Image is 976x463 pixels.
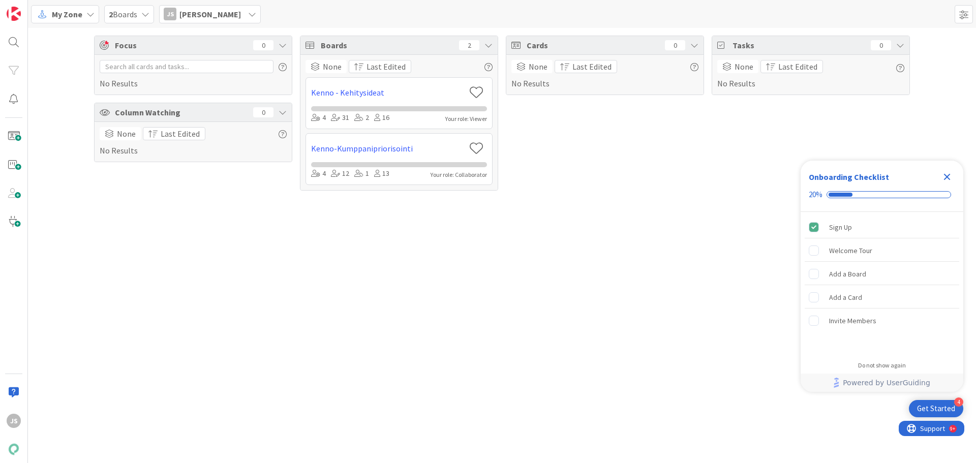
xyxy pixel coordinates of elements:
div: 4 [311,112,326,124]
div: Your role: Collaborator [431,170,487,179]
div: JS [7,414,21,428]
a: Kenno - Kehitysideat [311,86,465,99]
div: 20% [809,190,822,199]
span: None [323,60,342,73]
span: None [529,60,547,73]
span: [PERSON_NAME] [179,8,241,20]
div: Sign Up is complete. [805,216,959,238]
span: Support [21,2,46,14]
div: Add a Card [829,291,862,303]
input: Search all cards and tasks... [100,60,273,73]
div: 9+ [51,4,56,12]
b: 2 [109,9,113,19]
div: Checklist progress: 20% [809,190,955,199]
span: Column Watching [115,106,248,118]
div: Checklist items [801,212,963,355]
span: Cards [527,39,660,51]
div: Welcome Tour [829,244,872,257]
a: Powered by UserGuiding [806,374,958,392]
span: None [735,60,753,73]
div: Your role: Viewer [445,114,487,124]
div: Add a Card is incomplete. [805,286,959,308]
span: Last Edited [572,60,612,73]
div: Close Checklist [939,169,955,185]
button: Last Edited [555,60,617,73]
div: Add a Board is incomplete. [805,263,959,285]
span: Tasks [733,39,866,51]
span: Boards [109,8,137,20]
div: 0 [253,107,273,117]
img: avatar [7,442,21,456]
div: Get Started [917,404,955,414]
div: 1 [354,168,369,179]
a: Kenno-Kumppanipriorisointi [311,142,465,155]
span: Last Edited [778,60,817,73]
div: Sign Up [829,221,852,233]
div: Invite Members [829,315,876,327]
span: My Zone [52,8,82,20]
div: No Results [100,60,287,89]
div: No Results [717,60,904,89]
div: Open Get Started checklist, remaining modules: 4 [909,400,963,417]
div: Footer [801,374,963,392]
button: Last Edited [349,60,411,73]
div: Do not show again [858,361,906,369]
img: Visit kanbanzone.com [7,7,21,21]
button: Last Edited [760,60,823,73]
div: 4 [954,397,963,407]
span: Boards [321,39,454,51]
div: 16 [374,112,389,124]
div: 31 [331,112,349,124]
div: 2 [459,40,479,50]
div: No Results [100,127,287,157]
span: Powered by UserGuiding [843,377,930,389]
span: Last Edited [367,60,406,73]
div: 0 [253,40,273,50]
div: Welcome Tour is incomplete. [805,239,959,262]
div: 13 [374,168,389,179]
span: None [117,128,136,140]
div: Add a Board [829,268,866,280]
div: JS [164,8,176,20]
div: Checklist Container [801,161,963,392]
button: Last Edited [143,127,205,140]
span: Focus [115,39,245,51]
div: 12 [331,168,349,179]
div: No Results [511,60,698,89]
div: 0 [665,40,685,50]
div: 2 [354,112,369,124]
div: Invite Members is incomplete. [805,310,959,332]
div: 0 [871,40,891,50]
div: Onboarding Checklist [809,171,889,183]
span: Last Edited [161,128,200,140]
div: 4 [311,168,326,179]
